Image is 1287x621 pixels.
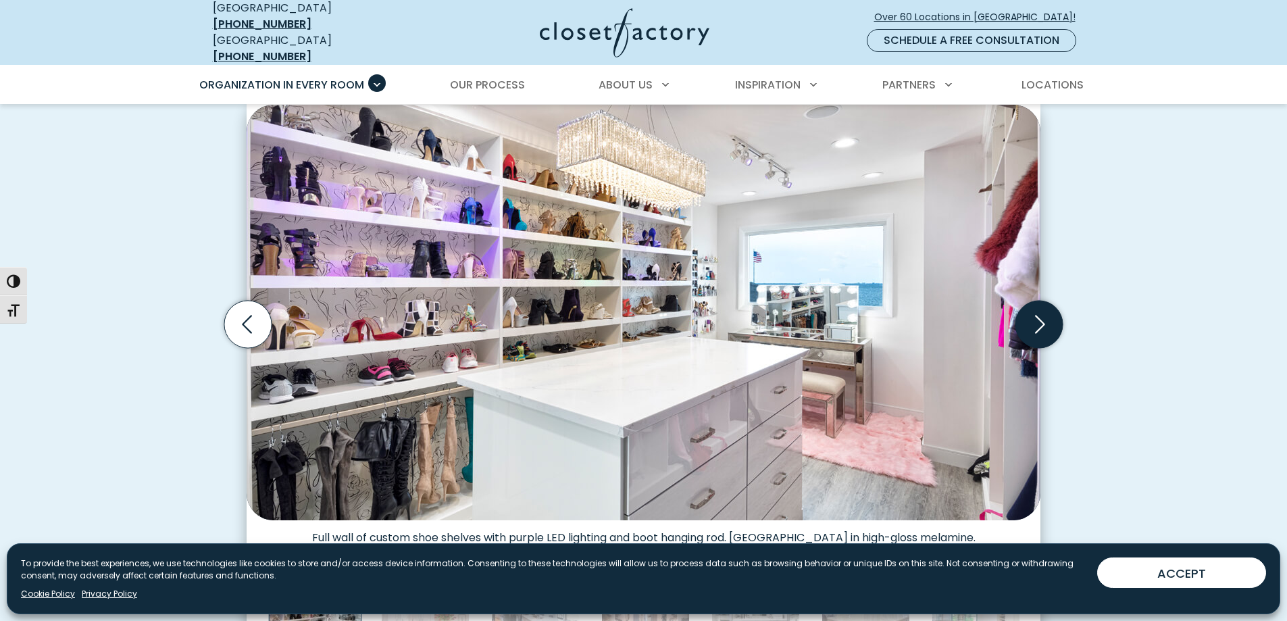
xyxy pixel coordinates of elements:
a: [PHONE_NUMBER] [213,49,311,64]
button: Next slide [1010,295,1068,353]
a: Cookie Policy [21,588,75,600]
a: Schedule a Free Consultation [867,29,1076,52]
button: Previous slide [219,295,277,353]
figcaption: Full wall of custom shoe shelves with purple LED lighting and boot hanging rod. [GEOGRAPHIC_DATA]... [247,520,1040,545]
a: Over 60 Locations in [GEOGRAPHIC_DATA]! [874,5,1087,29]
nav: Primary Menu [190,66,1098,104]
span: Locations [1021,77,1084,93]
a: [PHONE_NUMBER] [213,16,311,32]
p: To provide the best experiences, we use technologies like cookies to store and/or access device i... [21,557,1086,582]
span: Our Process [450,77,525,93]
span: Organization in Every Room [199,77,364,93]
div: [GEOGRAPHIC_DATA] [213,32,409,65]
img: Closet featuring a large white island, wall of shelves for shoes and boots, and a sparkling chand... [247,105,1040,520]
span: Over 60 Locations in [GEOGRAPHIC_DATA]! [874,10,1086,24]
span: About Us [599,77,653,93]
span: Partners [882,77,936,93]
img: Closet Factory Logo [540,8,709,57]
a: Privacy Policy [82,588,137,600]
button: ACCEPT [1097,557,1266,588]
span: Inspiration [735,77,801,93]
